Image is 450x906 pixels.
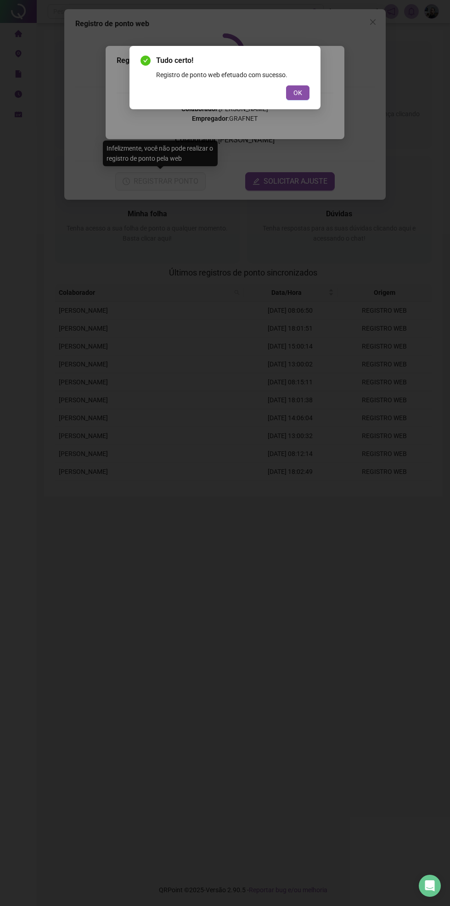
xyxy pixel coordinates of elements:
button: OK [286,85,309,100]
span: check-circle [141,56,151,66]
span: OK [293,88,302,98]
div: Registro de ponto web efetuado com sucesso. [156,70,309,80]
span: Tudo certo! [156,55,309,66]
div: Open Intercom Messenger [419,875,441,897]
